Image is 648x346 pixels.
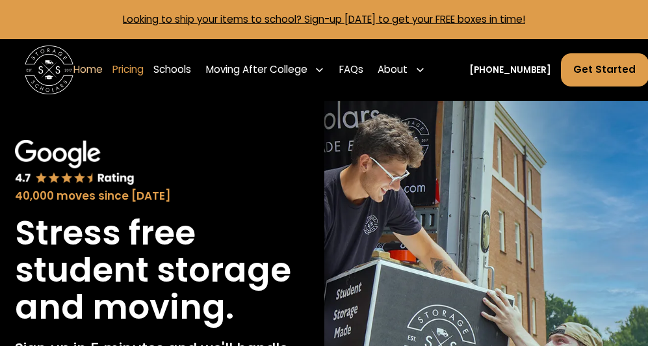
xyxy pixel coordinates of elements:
div: About [373,53,430,87]
a: Pricing [112,53,144,87]
a: Schools [153,53,191,87]
div: About [378,62,408,77]
h1: Stress free student storage and moving. [15,215,309,326]
a: [PHONE_NUMBER] [469,64,551,77]
img: Storage Scholars main logo [25,46,73,94]
div: 40,000 moves since [DATE] [15,188,309,204]
div: Moving After College [201,53,329,87]
img: Google 4.7 star rating [15,140,135,186]
a: Looking to ship your items to school? Sign-up [DATE] to get your FREE boxes in time! [123,12,525,26]
a: FAQs [339,53,363,87]
a: Home [73,53,103,87]
div: Moving After College [206,62,307,77]
a: home [25,46,73,94]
